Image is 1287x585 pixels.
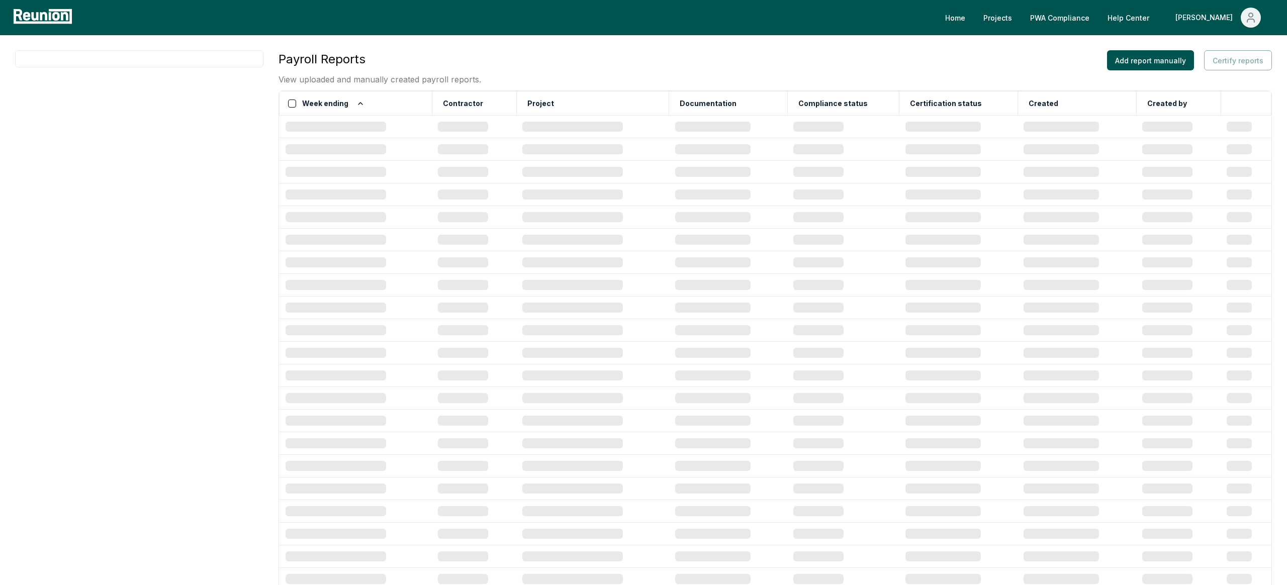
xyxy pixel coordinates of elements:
button: Contractor [441,93,485,114]
button: Certification status [908,93,984,114]
a: Home [937,8,973,28]
button: Created [1027,93,1060,114]
button: Compliance status [796,93,870,114]
button: Project [525,93,556,114]
button: Add report manually [1107,50,1194,70]
button: [PERSON_NAME] [1167,8,1269,28]
h3: Payroll Reports [279,50,481,68]
button: Documentation [678,93,739,114]
a: Help Center [1099,8,1157,28]
p: View uploaded and manually created payroll reports. [279,73,481,85]
div: [PERSON_NAME] [1175,8,1237,28]
nav: Main [937,8,1277,28]
a: Projects [975,8,1020,28]
button: Week ending [300,93,366,114]
a: PWA Compliance [1022,8,1097,28]
button: Created by [1145,93,1189,114]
